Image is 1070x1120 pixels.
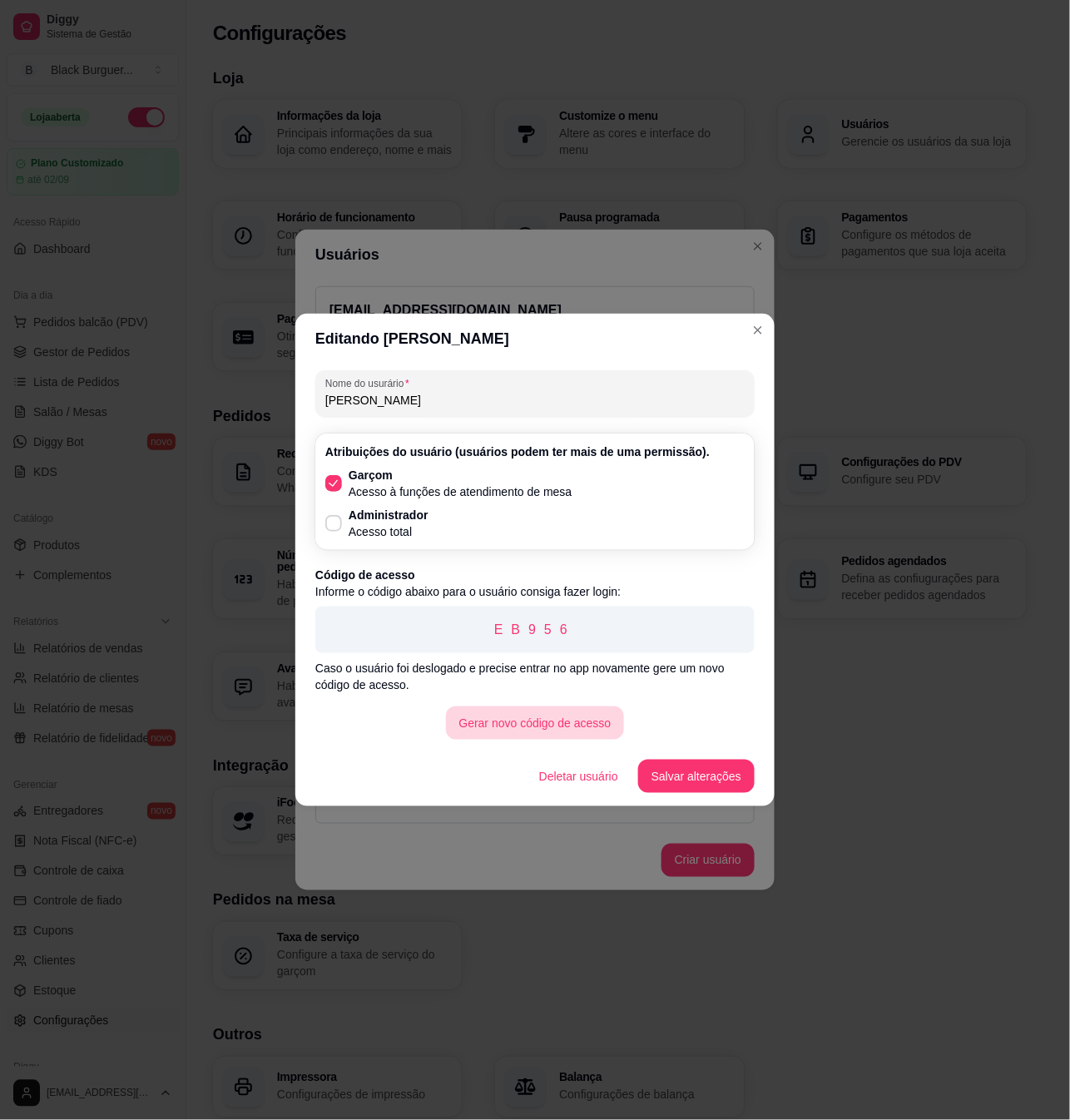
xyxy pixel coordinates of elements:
[446,706,625,740] button: Gerar novo código de acesso
[349,523,428,540] p: Acesso total
[526,760,632,793] button: Deletar usuário
[329,620,741,640] p: EB956
[325,376,415,390] label: Nome do usurário
[349,507,428,523] p: Administrador
[325,444,745,460] p: Atribuições do usuário (usuários podem ter mais de uma permissão).
[349,483,572,500] p: Acesso à funções de atendimento de mesa
[349,467,572,483] p: Garçom
[325,392,745,409] input: Nome do usurário
[315,567,755,583] p: Código de acesso
[638,760,755,793] button: Salvar alterações
[315,660,755,693] p: Caso o usuário foi deslogado e precise entrar no app novamente gere um novo código de acesso.
[295,314,775,364] header: Editando [PERSON_NAME]
[315,583,755,600] p: Informe o código abaixo para o usuário consiga fazer login:
[745,317,771,344] button: Close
